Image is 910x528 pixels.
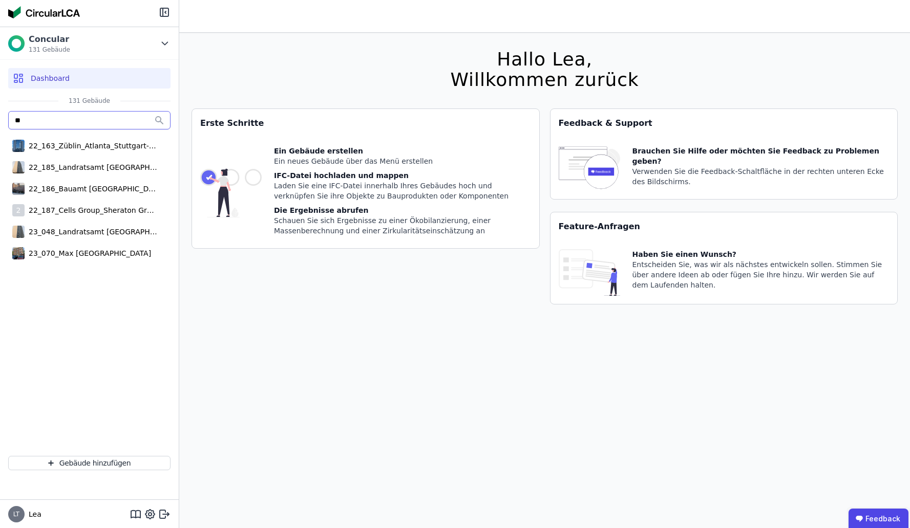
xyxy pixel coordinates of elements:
[200,146,262,240] img: getting_started_tile-DrF_GRSv.svg
[12,224,25,240] img: 23_048_Landratsamt Karlsruhe_Abriss Hochhaus_Karlsruhe
[12,245,25,261] img: 23_070_Max Planck Institut Heidelberg
[12,181,25,197] img: 22_186_Bauamt Erlangen-Nürnberg_Himbeerpalast
[450,70,639,90] div: Willkommen zurück
[274,156,531,166] div: Ein neues Gebäude über das Menü erstellen
[450,49,639,70] div: Hallo Lea,
[8,456,171,470] button: Gebäude hinzufügen
[274,205,531,215] div: Die Ergebnisse abrufen
[559,146,620,191] img: feedback-icon-HCTs5lye.svg
[551,109,898,138] div: Feedback & Support
[29,46,70,54] span: 131 Gebäude
[25,227,158,237] div: 23_048_Landratsamt [GEOGRAPHIC_DATA] Hochhaus_Karlsruhe
[25,509,41,519] span: Lea
[632,146,890,166] div: Brauchen Sie Hilfe oder möchten Sie Feedback zu Problemen geben?
[559,249,620,296] img: feature_request_tile-UiXE1qGU.svg
[632,249,890,259] div: Haben Sie einen Wunsch?
[25,141,158,151] div: 22_163_Züblin_Atlanta_Stuttgart-[GEOGRAPHIC_DATA]
[25,184,158,194] div: 22_186_Bauamt [GEOGRAPHIC_DATA]-[GEOGRAPHIC_DATA]
[25,248,151,258] div: 23_070_Max [GEOGRAPHIC_DATA]
[274,170,531,181] div: IFC-Datei hochladen und mappen
[12,204,25,216] div: 2
[58,97,120,105] span: 131 Gebäude
[12,138,25,154] img: 22_163_Züblin_Atlanta_Stuttgart-Möhringen
[192,109,539,138] div: Erste Schritte
[25,205,158,215] div: 22_187_Cells Group_Sheraton Grand Hotel Esplanade_Berlin
[13,511,19,517] span: LT
[274,146,531,156] div: Ein Gebäude erstellen
[31,73,70,83] span: Dashboard
[8,6,80,18] img: Concular
[8,35,25,52] img: Concular
[632,259,890,290] div: Entscheiden Sie, was wir als nächstes entwickeln sollen. Stimmen Sie über andere Ideen ab oder fü...
[632,166,890,187] div: Verwenden Sie die Feedback-Schaltfläche in der rechten unteren Ecke des Bildschirms.
[12,159,25,175] img: 22_185_Landratsamt Karlsruhe_Abriss Landratsamt Karlsruhe
[25,162,158,172] div: 22_185_Landratsamt [GEOGRAPHIC_DATA] Landratsamt [GEOGRAPHIC_DATA]
[551,212,898,241] div: Feature-Anfragen
[274,181,531,201] div: Laden Sie eine IFC-Datei innerhalb Ihres Gebäudes hoch und verknüpfen Sie ihre Objekte zu Bauprod...
[29,33,70,46] div: Concular
[274,215,531,236] div: Schauen Sie sich Ergebnisse zu einer Ökobilanzierung, einer Massenberechnung und einer Zirkularit...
